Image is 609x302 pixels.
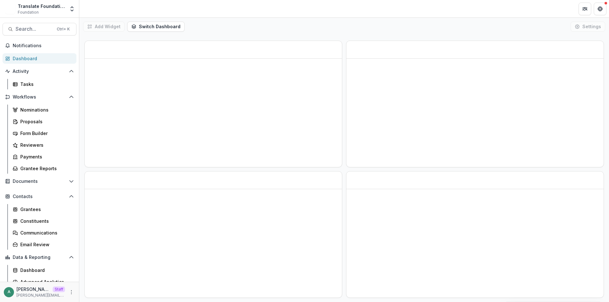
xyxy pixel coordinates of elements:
[3,23,76,35] button: Search...
[13,94,66,100] span: Workflows
[594,3,606,15] button: Get Help
[53,286,65,292] p: Staff
[579,3,591,15] button: Partners
[10,265,76,275] a: Dashboard
[10,277,76,287] a: Advanced Analytics
[10,239,76,250] a: Email Review
[20,142,71,148] div: Reviewers
[3,92,76,102] button: Open Workflows
[13,55,71,62] div: Dashboard
[13,255,66,260] span: Data & Reporting
[3,176,76,186] button: Open Documents
[16,292,65,298] p: [PERSON_NAME][EMAIL_ADDRESS][DOMAIN_NAME]
[10,128,76,138] a: Form Builder
[20,165,71,172] div: Grantee Reports
[20,130,71,137] div: Form Builder
[13,43,74,48] span: Notifications
[10,140,76,150] a: Reviewers
[10,204,76,215] a: Grantees
[18,3,65,10] div: Translate Foundation Checks
[20,218,71,224] div: Constituents
[20,229,71,236] div: Communications
[20,279,71,285] div: Advanced Analytics
[82,4,109,13] nav: breadcrumb
[10,79,76,89] a: Tasks
[10,151,76,162] a: Payments
[20,267,71,273] div: Dashboard
[13,69,66,74] span: Activity
[20,81,71,87] div: Tasks
[68,3,76,15] button: Open entity switcher
[8,290,10,294] div: anveet@trytemelio.com
[127,22,185,32] button: Switch Dashboard
[10,105,76,115] a: Nominations
[20,106,71,113] div: Nominations
[10,116,76,127] a: Proposals
[16,26,53,32] span: Search...
[16,286,50,292] p: [PERSON_NAME][EMAIL_ADDRESS][DOMAIN_NAME]
[18,10,39,15] span: Foundation
[3,41,76,51] button: Notifications
[13,179,66,184] span: Documents
[83,22,125,32] button: Add Widget
[3,66,76,76] button: Open Activity
[3,191,76,202] button: Open Contacts
[3,252,76,262] button: Open Data & Reporting
[10,216,76,226] a: Constituents
[20,153,71,160] div: Payments
[20,206,71,213] div: Grantees
[10,163,76,174] a: Grantee Reports
[20,118,71,125] div: Proposals
[68,288,75,296] button: More
[13,194,66,199] span: Contacts
[571,22,605,32] button: Settings
[20,241,71,248] div: Email Review
[3,53,76,64] a: Dashboard
[56,26,71,33] div: Ctrl + K
[10,228,76,238] a: Communications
